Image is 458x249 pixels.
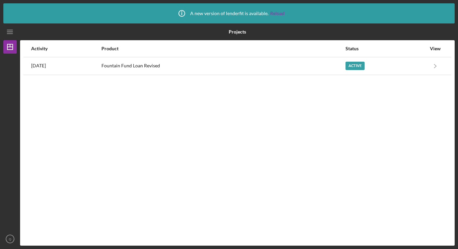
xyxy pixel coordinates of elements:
[31,46,101,51] div: Activity
[427,46,444,51] div: View
[101,58,345,74] div: Fountain Fund Loan Revised
[3,232,17,246] button: Q
[101,46,345,51] div: Product
[9,237,11,241] text: Q
[173,5,285,22] div: A new version of lenderfit is available.
[346,46,426,51] div: Status
[229,29,246,35] b: Projects
[346,62,365,70] div: Active
[31,63,46,68] time: 2025-09-02 17:28
[270,11,285,16] a: Reload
